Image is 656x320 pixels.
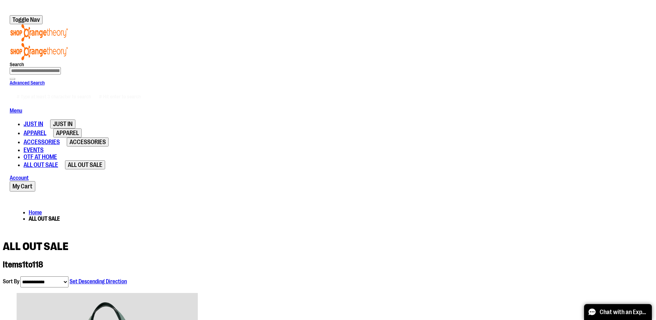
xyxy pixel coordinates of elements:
[10,181,35,192] button: My Cart
[10,80,45,86] a: Advanced Search
[99,94,141,99] span: # Hit enter to search
[10,15,43,24] button: Toggle Nav
[29,210,42,216] a: Home
[10,62,24,67] span: Search
[24,146,44,153] span: EVENTS
[10,175,29,181] a: Account
[70,139,106,145] span: ACCESSORIES
[70,278,127,285] a: Set Descending Direction
[12,16,40,23] span: Toggle Nav
[56,130,79,136] span: APPAREL
[32,260,43,269] span: 118
[10,43,68,60] img: Shop Orangetheory
[24,139,60,145] span: ACCESSORIES
[10,78,15,80] button: Search
[29,216,60,222] strong: ALL OUT SALE
[53,121,73,127] span: JUST IN
[10,108,22,114] a: Menu
[3,278,19,285] label: Sort By
[24,130,46,136] span: APPAREL
[24,153,57,160] span: OTF AT HOME
[12,183,33,190] span: My Cart
[24,161,58,168] span: ALL OUT SALE
[17,94,91,99] span: # Type at least 3 character to search
[10,24,68,42] img: Shop Orangetheory
[600,309,648,315] span: Chat with an Expert
[24,121,43,127] span: JUST IN
[584,304,652,320] button: Chat with an Expert
[68,161,102,168] span: ALL OUT SALE
[22,260,25,269] span: 1
[3,260,653,269] h2: Items to
[3,240,68,253] span: ALL OUT SALE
